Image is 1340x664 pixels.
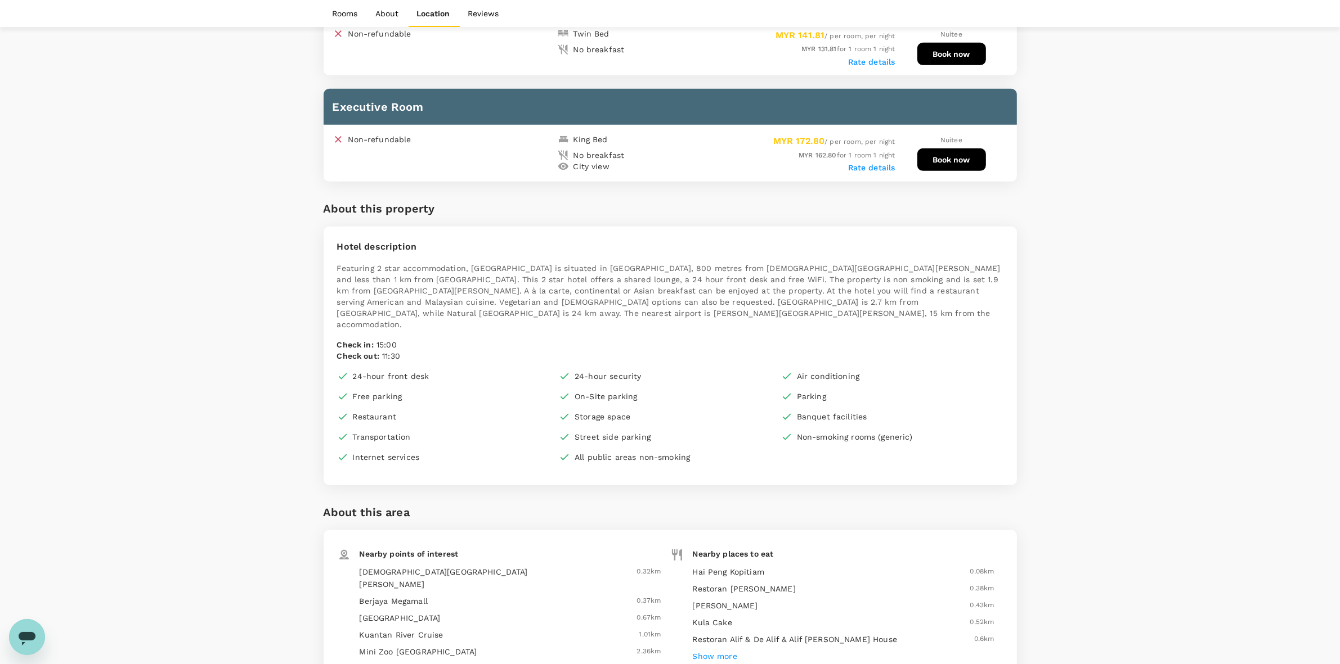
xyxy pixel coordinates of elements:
[337,351,380,360] span: Check out :
[468,8,499,19] p: Reviews
[417,8,450,19] p: Location
[797,431,912,442] span: Non-smoking rooms (generic)
[353,371,429,382] span: 24-hour front desk
[586,612,661,625] span: 0.67 km
[573,161,610,172] div: City view
[9,619,45,655] iframe: Button to launch messaging window
[797,411,867,422] span: Banquet facilities
[575,371,641,382] span: 24-hour security
[773,138,895,146] span: / per room, per night
[337,240,1003,254] p: Hotel description
[573,150,625,161] div: No breakfast
[970,566,994,579] span: 0.08 km
[586,629,661,642] span: 1.01 km
[575,451,690,463] span: All public areas non-smoking
[558,28,569,39] img: double-bed-icon
[348,28,411,39] p: Non-refundable
[575,391,637,402] span: On-Site parking
[773,135,825,146] span: MYR 172.80
[360,629,586,642] h6: Kuantan River Cruise
[940,136,962,144] span: Nuitee
[573,44,625,55] div: No breakfast
[917,43,986,65] button: Book now
[324,200,435,218] h6: About this property
[801,45,895,53] span: for 1 room 1 night
[940,30,962,38] span: Nuitee
[337,350,1003,362] p: 11:30
[348,134,411,145] p: Non-refundable
[970,617,994,629] span: 0.52 km
[797,371,859,382] span: Air conditioning
[799,151,895,159] span: for 1 room 1 night
[693,617,732,629] h6: Kula Cake
[799,151,837,159] span: MYR 162.80
[575,431,651,442] span: Street side parking
[586,646,661,658] span: 2.36 km
[575,411,630,422] span: Storage space
[376,8,399,19] p: About
[693,583,796,595] h6: Restoran [PERSON_NAME]
[353,431,411,442] span: Transportation
[360,566,586,591] h6: [DEMOGRAPHIC_DATA][GEOGRAPHIC_DATA][PERSON_NAME]
[558,134,569,145] img: king-bed-icon
[970,600,994,612] span: 0.43 km
[776,32,895,40] span: / per room, per night
[573,134,608,145] div: King Bed
[360,646,586,658] h6: Mini Zoo [GEOGRAPHIC_DATA]
[360,612,586,625] h6: [GEOGRAPHIC_DATA]
[586,595,661,608] span: 0.37 km
[848,163,895,172] label: Rate details
[324,503,410,521] h6: About this area
[337,263,1003,330] p: Featuring 2 star accommodation, [GEOGRAPHIC_DATA] is situated in [GEOGRAPHIC_DATA], 800 metres fr...
[693,548,774,562] h6: Nearby places to eat
[776,30,825,40] span: MYR 141.81
[586,566,661,591] span: 0.32 km
[917,148,986,171] button: Book now
[970,583,994,595] span: 0.38 km
[693,600,758,612] h6: [PERSON_NAME]
[353,411,397,422] span: Restaurant
[573,28,610,39] div: Twin Bed
[360,595,586,608] h6: Berjaya Megamall
[337,339,1003,350] p: 15:00
[693,651,737,663] h6: Show more
[693,634,898,646] h6: Restoran Alif & De Alif & Alif [PERSON_NAME] House
[693,566,765,579] h6: Hai Peng Kopitiam
[974,634,994,646] span: 0.6 km
[353,391,402,402] span: Free parking
[333,98,1008,116] h6: Executive Room
[801,45,837,53] span: MYR 131.81
[848,57,895,66] label: Rate details
[337,340,374,349] span: Check in :
[360,548,459,562] h6: Nearby points of interest
[333,8,358,19] p: Rooms
[353,451,420,463] span: Internet services
[797,391,826,402] span: Parking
